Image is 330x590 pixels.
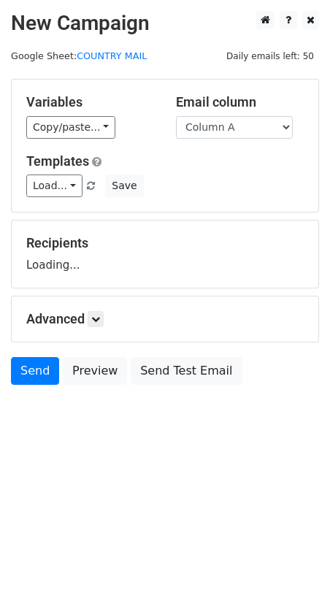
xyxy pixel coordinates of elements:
[26,311,304,327] h5: Advanced
[26,235,304,251] h5: Recipients
[26,94,154,110] h5: Variables
[176,94,304,110] h5: Email column
[63,357,127,385] a: Preview
[26,153,89,169] a: Templates
[11,50,147,61] small: Google Sheet:
[11,357,59,385] a: Send
[26,235,304,273] div: Loading...
[221,50,319,61] a: Daily emails left: 50
[131,357,242,385] a: Send Test Email
[11,11,319,36] h2: New Campaign
[221,48,319,64] span: Daily emails left: 50
[26,175,82,197] a: Load...
[26,116,115,139] a: Copy/paste...
[105,175,143,197] button: Save
[77,50,147,61] a: COUNTRY MAIL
